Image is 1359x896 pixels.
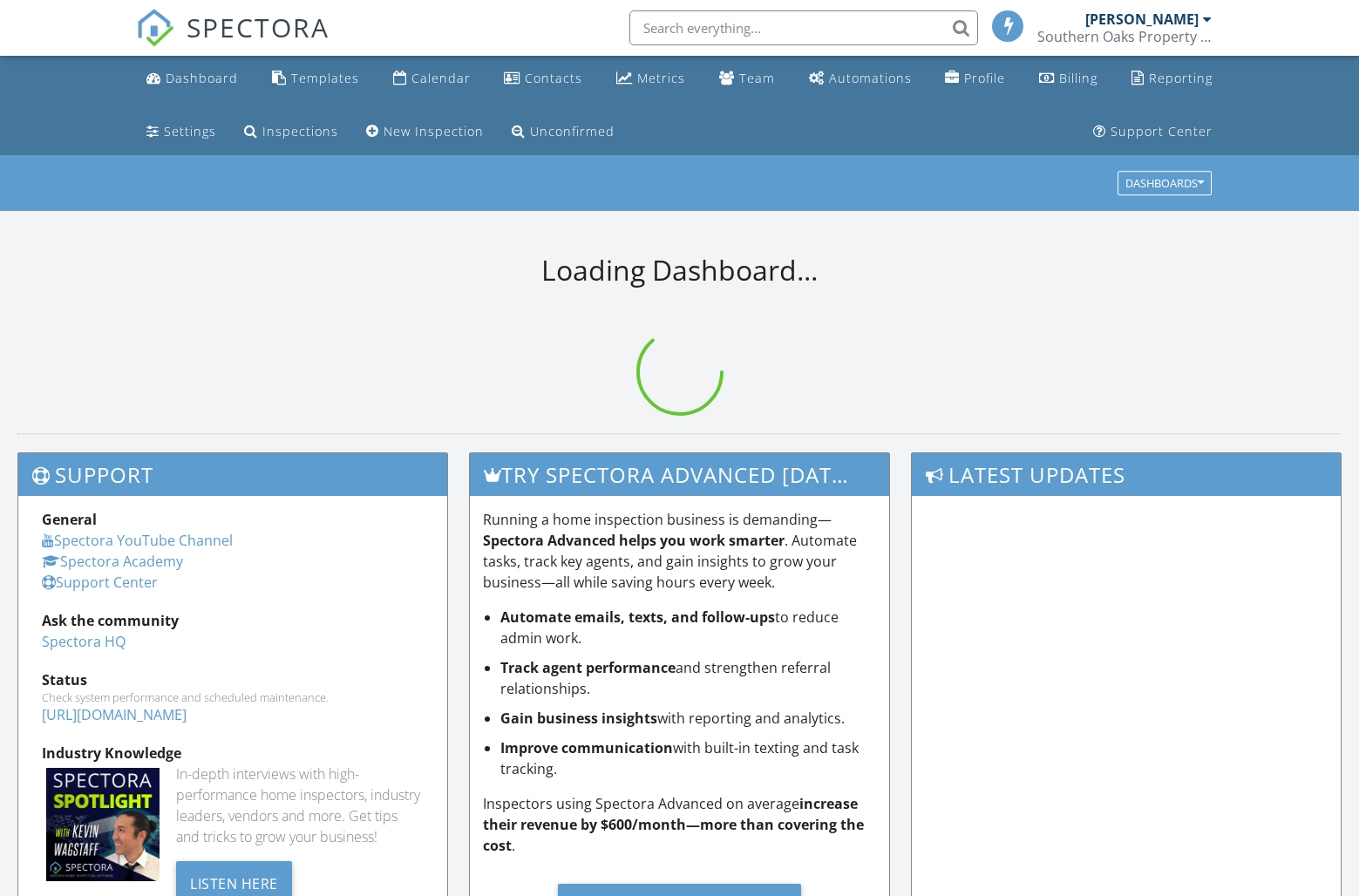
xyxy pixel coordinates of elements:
[1125,178,1204,190] div: Dashboards
[609,63,692,95] a: Metrics
[637,70,685,86] div: Metrics
[964,70,1005,86] div: Profile
[470,453,888,496] h3: Try spectora advanced [DATE]
[1125,63,1220,95] a: Reporting
[176,873,292,893] a: Listen Here
[1111,123,1213,139] div: Support Center
[46,768,160,881] img: Spectoraspolightmain
[712,63,782,95] a: Team
[1085,10,1199,28] div: [PERSON_NAME]
[802,63,919,95] a: Automations (Basic)
[42,610,424,631] div: Ask the community
[912,453,1341,496] h3: Latest Updates
[829,70,912,86] div: Automations
[500,737,875,779] li: with built-in texting and task tracking.
[500,709,657,728] strong: Gain business insights
[1059,70,1097,86] div: Billing
[164,123,216,139] div: Settings
[139,116,223,148] a: Settings
[483,531,785,550] strong: Spectora Advanced helps you work smarter
[42,705,187,724] a: [URL][DOMAIN_NAME]
[739,70,775,86] div: Team
[530,123,615,139] div: Unconfirmed
[505,116,622,148] a: Unconfirmed
[500,708,875,729] li: with reporting and analytics.
[525,70,582,86] div: Contacts
[291,70,359,86] div: Templates
[483,794,864,855] strong: increase their revenue by $600/month—more than covering the cost
[166,70,238,86] div: Dashboard
[1032,63,1104,95] a: Billing
[629,10,978,45] input: Search everything...
[483,793,875,856] p: Inspectors using Spectora Advanced on average .
[938,63,1012,95] a: Company Profile
[384,123,484,139] div: New Inspection
[176,764,424,847] div: In-depth interviews with high-performance home inspectors, industry leaders, vendors and more. Ge...
[500,607,875,648] li: to reduce admin work.
[42,743,424,764] div: Industry Knowledge
[386,63,478,95] a: Calendar
[497,63,589,95] a: Contacts
[42,573,158,592] a: Support Center
[42,669,424,690] div: Status
[42,531,233,550] a: Spectora YouTube Channel
[262,123,338,139] div: Inspections
[359,116,491,148] a: New Inspection
[1037,28,1212,45] div: Southern Oaks Property Inspectors
[265,63,366,95] a: Templates
[500,608,775,627] strong: Automate emails, texts, and follow-ups
[42,552,183,571] a: Spectora Academy
[500,658,676,677] strong: Track agent performance
[1086,116,1220,148] a: Support Center
[187,9,330,45] span: SPECTORA
[500,738,673,757] strong: Improve communication
[18,453,447,496] h3: Support
[42,510,97,529] strong: General
[42,632,126,651] a: Spectora HQ
[500,657,875,699] li: and strengthen referral relationships.
[1149,70,1213,86] div: Reporting
[411,70,471,86] div: Calendar
[483,509,875,593] p: Running a home inspection business is demanding— . Automate tasks, track key agents, and gain ins...
[136,24,330,60] a: SPECTORA
[237,116,345,148] a: Inspections
[42,690,424,704] div: Check system performance and scheduled maintenance.
[136,9,174,47] img: The Best Home Inspection Software - Spectora
[139,63,245,95] a: Dashboard
[1118,172,1212,196] button: Dashboards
